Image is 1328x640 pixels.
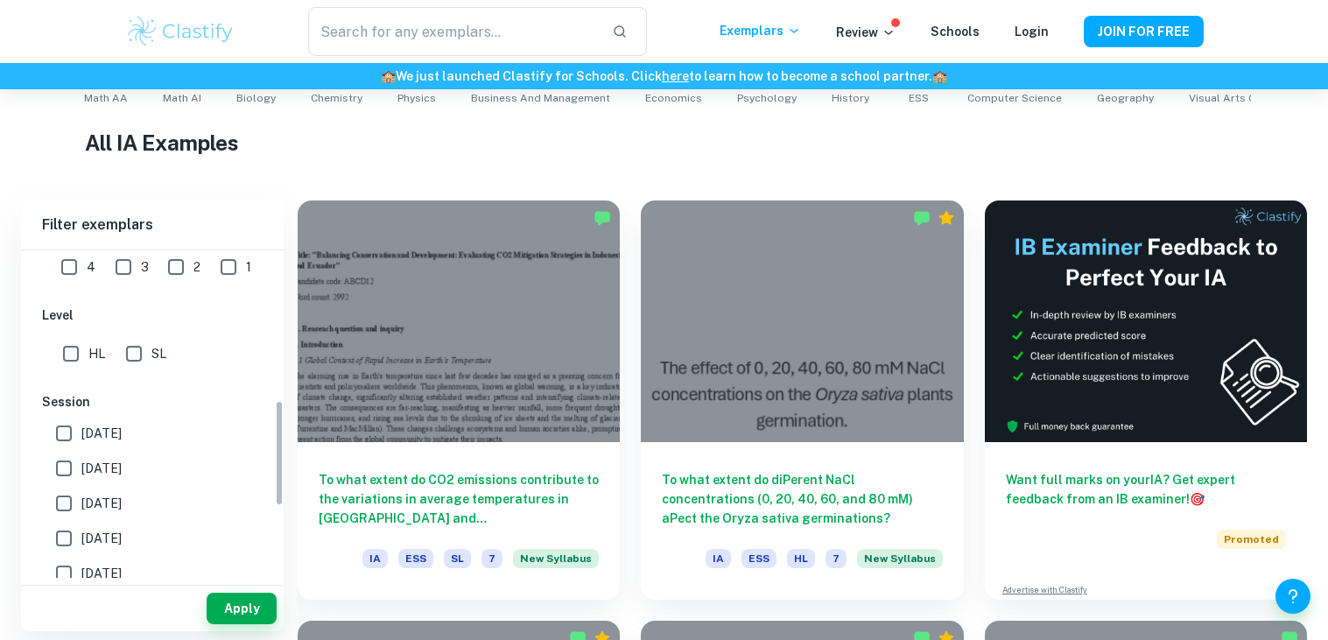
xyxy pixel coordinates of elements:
[706,549,731,568] span: IA
[81,529,122,548] span: [DATE]
[1217,530,1286,549] span: Promoted
[151,344,166,363] span: SL
[444,549,471,568] span: SL
[513,549,599,579] div: Starting from the May 2026 session, the ESS IA requirements have changed. We created this exempla...
[641,200,963,600] a: To what extent do diPerent NaCl concentrations (0, 20, 40, 60, and 80 mM) aPect the Oryza sativa ...
[81,424,122,443] span: [DATE]
[826,549,847,568] span: 7
[967,90,1062,106] span: Computer Science
[1084,16,1204,47] button: JOIN FOR FREE
[1097,90,1154,106] span: Geography
[1190,492,1205,506] span: 🎯
[236,90,276,106] span: Biology
[381,69,396,83] span: 🏫
[985,200,1307,600] a: Want full marks on yourIA? Get expert feedback from an IB examiner!PromotedAdvertise with Clastify
[125,14,236,49] img: Clastify logo
[42,306,263,325] h6: Level
[662,470,942,528] h6: To what extent do diPerent NaCl concentrations (0, 20, 40, 60, and 80 mM) aPect the Oryza sativa ...
[932,69,947,83] span: 🏫
[857,549,943,579] div: Starting from the May 2026 session, the ESS IA requirements have changed. We created this exempla...
[81,459,122,478] span: [DATE]
[87,257,95,277] span: 4
[938,209,955,227] div: Premium
[931,25,980,39] a: Schools
[913,209,931,227] img: Marked
[1006,470,1286,509] h6: Want full marks on your IA ? Get expert feedback from an IB examiner!
[81,494,122,513] span: [DATE]
[163,90,201,106] span: Math AI
[645,90,702,106] span: Economics
[662,69,689,83] a: here
[741,549,776,568] span: ESS
[311,90,362,106] span: Chemistry
[84,90,128,106] span: Math AA
[720,21,801,40] p: Exemplars
[246,257,251,277] span: 1
[141,257,149,277] span: 3
[362,549,388,568] span: IA
[21,200,284,250] h6: Filter exemplars
[513,549,599,568] span: New Syllabus
[298,200,620,600] a: To what extent do CO2 emissions contribute to the variations in average temperatures in [GEOGRAPH...
[481,549,502,568] span: 7
[832,90,869,106] span: History
[985,200,1307,442] img: Thumbnail
[1002,584,1087,596] a: Advertise with Clastify
[81,564,122,583] span: [DATE]
[88,344,105,363] span: HL
[308,7,597,56] input: Search for any exemplars...
[397,90,436,106] span: Physics
[909,90,929,106] span: ESS
[42,392,263,411] h6: Session
[193,257,200,277] span: 2
[737,90,797,106] span: Psychology
[85,127,1242,158] h1: All IA Examples
[207,593,277,624] button: Apply
[319,470,599,528] h6: To what extent do CO2 emissions contribute to the variations in average temperatures in [GEOGRAPH...
[787,549,815,568] span: HL
[1275,579,1310,614] button: Help and Feedback
[4,67,1324,86] h6: We just launched Clastify for Schools. Click to learn how to become a school partner.
[836,23,896,42] p: Review
[594,209,611,227] img: Marked
[1015,25,1049,39] a: Login
[471,90,610,106] span: Business and Management
[398,549,433,568] span: ESS
[857,549,943,568] span: New Syllabus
